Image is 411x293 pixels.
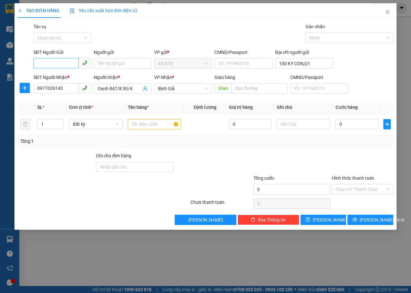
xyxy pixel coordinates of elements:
[44,35,79,47] b: QL51, PPhước Trung, TPBà Rịa
[194,105,216,110] span: Định lượng
[214,75,235,80] span: Giao hàng
[128,105,149,110] span: Tên hàng
[33,24,46,29] label: Tác vụ
[313,216,347,223] span: [PERSON_NAME]
[336,105,358,110] span: Cước hàng
[275,49,333,56] div: Địa chỉ người gửi
[143,86,148,91] span: user-add
[44,36,49,40] span: environment
[20,83,30,93] button: plus
[154,49,212,56] div: VP gửi
[353,217,357,222] span: printer
[229,105,253,110] span: Giá trị hàng
[301,215,346,225] button: save[PERSON_NAME]
[306,217,310,222] span: save
[238,215,299,225] button: deleteXóa Thông tin
[154,75,172,80] span: VP Nhận
[82,85,87,90] span: phone
[360,216,405,223] span: [PERSON_NAME] và In
[258,216,286,223] span: Xóa Thông tin
[190,199,253,210] div: Chưa thanh toán
[37,105,42,110] span: SL
[94,74,152,81] div: Người nhận
[383,119,391,129] button: plus
[128,119,181,129] input: VD: Bàn, Ghế
[96,153,131,158] label: Ghi chú đơn hàng
[70,8,75,13] img: icon
[175,215,236,225] button: [PERSON_NAME]
[305,24,325,29] label: Gán nhãn
[379,3,397,21] button: Close
[229,119,272,129] input: 0
[277,119,330,129] input: Ghi Chú
[188,216,223,223] span: [PERSON_NAME]
[94,49,152,56] div: Người gửi
[3,3,26,26] img: logo.jpg
[214,49,272,56] div: CMND/Passport
[20,138,159,145] div: Tổng: 1
[3,27,44,34] li: VP 44 NTB
[70,8,137,13] span: Yêu cầu xuất hóa đơn điện tử
[33,49,91,56] div: SĐT Người Gửi
[73,119,119,129] span: Bất kỳ
[232,83,287,93] input: Dọc đường
[384,122,390,127] span: plus
[18,8,22,13] span: plus
[158,84,208,93] span: Bình Giã
[275,58,333,69] input: Địa chỉ của người gửi
[96,162,173,172] input: Ghi chú đơn hàng
[253,176,275,181] span: Tổng cước
[82,60,87,65] span: phone
[33,74,91,81] div: SĐT Người Nhận
[347,215,393,225] button: printer[PERSON_NAME] và In
[274,101,333,114] th: Ghi chú
[18,8,59,13] span: TẠO ĐƠN HÀNG
[20,119,31,129] button: delete
[214,83,232,93] span: Giao
[69,105,93,110] span: Đơn vị tính
[332,176,374,181] label: Hình thức thanh toán
[44,27,85,34] li: VP Hàng Bà Rịa
[158,59,208,68] span: 44 NTB
[3,3,93,15] li: Hoa Mai
[251,217,255,222] span: delete
[3,36,8,40] span: environment
[290,74,348,81] div: CMND/Passport
[385,9,390,14] span: close
[20,85,30,90] span: plus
